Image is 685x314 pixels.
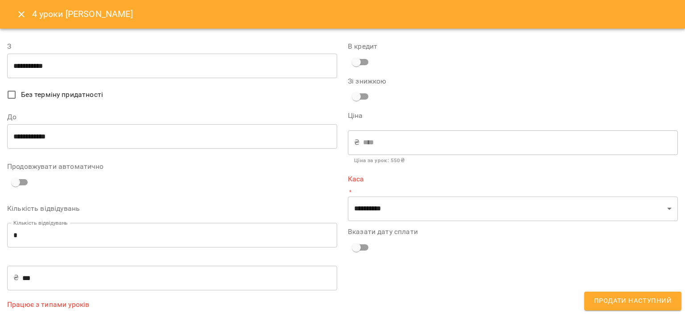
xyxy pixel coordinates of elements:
[354,137,359,148] p: ₴
[32,7,133,21] h6: 4 уроки [PERSON_NAME]
[21,89,103,100] span: Без терміну придатності
[7,43,337,50] label: З
[348,78,458,85] label: Зі знижкою
[7,163,337,170] label: Продовжувати автоматично
[584,292,681,310] button: Продати наступний
[13,272,19,283] p: ₴
[348,176,678,183] label: Каса
[7,301,337,308] label: Працює з типами уроків
[594,295,672,307] span: Продати наступний
[7,113,337,121] label: До
[7,205,337,212] label: Кількість відвідувань
[354,157,404,163] b: Ціна за урок : 550 ₴
[348,228,678,235] label: Вказати дату сплати
[348,43,678,50] label: В кредит
[348,112,678,119] label: Ціна
[11,4,32,25] button: Close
